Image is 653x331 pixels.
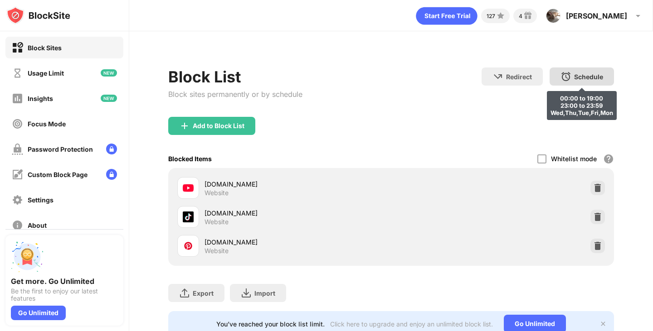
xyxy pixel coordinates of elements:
[12,194,23,206] img: settings-off.svg
[330,320,493,328] div: Click here to upgrade and enjoy an unlimited block list.
[183,182,194,193] img: favicons
[6,6,70,24] img: logo-blocksite.svg
[11,277,118,286] div: Get more. Go Unlimited
[168,90,302,99] div: Block sites permanently or by schedule
[487,13,495,19] div: 127
[28,69,64,77] div: Usage Limit
[12,67,23,79] img: time-usage-off.svg
[11,240,44,273] img: push-unlimited.svg
[205,208,391,218] div: [DOMAIN_NAME]
[495,10,506,21] img: points-small.svg
[519,13,522,19] div: 4
[12,118,23,130] img: focus-off.svg
[546,9,560,23] img: ACg8ocKYim9a32bC7zfVNhZIdtkgt_q6VNkqLY23pHUW-Q4TITHdjgca=s96-c
[28,145,93,153] div: Password Protection
[28,221,47,229] div: About
[551,109,613,116] div: Wed,Thu,Tue,Fri,Mon
[12,42,23,53] img: block-on.svg
[106,144,117,154] img: lock-menu.svg
[551,102,613,109] div: 23:00 to 23:59
[101,69,117,77] img: new-icon.svg
[28,196,54,204] div: Settings
[193,289,214,297] div: Export
[12,220,23,231] img: about-off.svg
[551,155,597,163] div: Whitelist mode
[11,288,118,302] div: Be the first to enjoy our latest features
[205,247,229,255] div: Website
[28,44,62,52] div: Block Sites
[205,179,391,189] div: [DOMAIN_NAME]
[216,320,325,328] div: You’ve reached your block list limit.
[566,11,627,20] div: [PERSON_NAME]
[522,10,533,21] img: reward-small.svg
[205,237,391,247] div: [DOMAIN_NAME]
[183,211,194,222] img: favicons
[12,144,23,155] img: password-protection-off.svg
[12,93,23,104] img: insights-off.svg
[205,218,229,226] div: Website
[101,95,117,102] img: new-icon.svg
[574,73,603,81] div: Schedule
[106,169,117,180] img: lock-menu.svg
[168,67,302,86] div: Block List
[254,289,275,297] div: Import
[205,189,229,197] div: Website
[168,155,212,163] div: Blocked Items
[183,240,194,251] img: favicons
[11,306,66,320] div: Go Unlimited
[28,120,66,128] div: Focus Mode
[28,171,88,178] div: Custom Block Page
[551,95,613,102] div: 00:00 to 19:00
[506,73,532,81] div: Redirect
[28,95,53,102] div: Insights
[599,320,607,327] img: x-button.svg
[12,169,23,180] img: customize-block-page-off.svg
[416,7,478,25] div: animation
[193,122,244,130] div: Add to Block List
